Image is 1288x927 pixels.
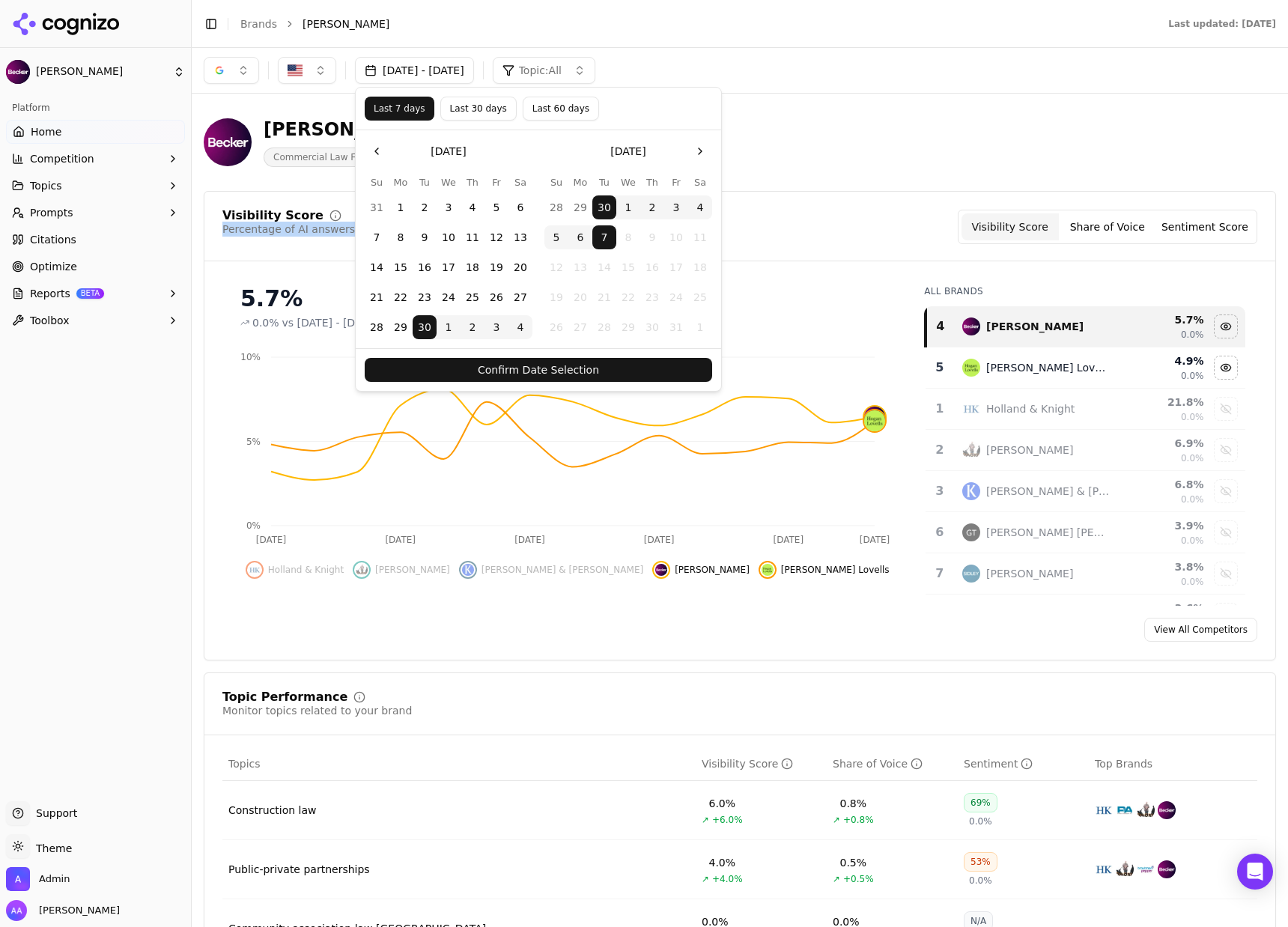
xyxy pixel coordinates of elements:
[484,175,508,189] th: Friday
[30,232,76,247] span: Citations
[413,285,437,309] button: Tuesday, September 23rd, 2025
[964,852,997,872] div: 53%
[924,285,1245,297] div: All Brands
[228,862,370,877] a: Public-private partnerships
[461,315,484,339] button: Thursday, October 2nd, 2025, selected
[843,873,874,885] span: +0.5%
[969,875,992,887] span: 0.0%
[616,195,640,219] button: Wednesday, October 1st, 2025, selected
[240,16,1138,31] nav: breadcrumb
[1122,436,1204,451] div: 6.9 %
[413,315,437,339] button: Tuesday, September 30th, 2025, selected
[712,873,743,885] span: +4.0%
[986,401,1075,416] div: Holland & Knight
[389,175,413,189] th: Monday
[355,57,474,84] button: [DATE] - [DATE]
[833,756,923,771] div: Share of Voice
[1116,860,1134,878] img: duane morris
[1158,860,1176,878] img: becker
[228,756,261,771] span: Topics
[860,535,890,545] tspan: [DATE]
[6,147,185,171] button: Competition
[568,225,592,249] button: Monday, October 6th, 2025, selected
[544,195,568,219] button: Sunday, September 28th, 2025
[1122,312,1204,327] div: 5.7 %
[303,16,389,31] span: [PERSON_NAME]
[413,255,437,279] button: Tuesday, September 16th, 2025
[365,97,434,121] button: Last 7 days
[461,225,484,249] button: Thursday, September 11th, 2025
[592,225,616,249] button: Today, Tuesday, October 7th, 2025, selected
[389,285,413,309] button: Monday, September 22nd, 2025
[356,564,368,576] img: duane morris
[986,566,1073,581] div: [PERSON_NAME]
[926,389,1245,430] tr: 1holland & knightHolland & Knight21.8%0.0%Show holland & knight data
[240,18,277,30] a: Brands
[30,259,77,274] span: Optimize
[461,195,484,219] button: Thursday, September 4th, 2025
[33,904,120,917] span: [PERSON_NAME]
[664,195,688,219] button: Friday, October 3rd, 2025, selected
[1137,860,1155,878] img: troutman pepper
[1214,314,1238,338] button: Hide becker data
[1181,535,1204,547] span: 0.0%
[365,175,389,189] th: Sunday
[437,225,461,249] button: Wednesday, September 10th, 2025
[1214,562,1238,586] button: Show sidley austin data
[282,315,379,330] span: vs [DATE] - [DATE]
[365,225,389,249] button: Sunday, September 7th, 2025
[1181,411,1204,423] span: 0.0%
[222,747,696,781] th: Topics
[365,139,389,163] button: Go to the Previous Month
[30,205,73,220] span: Prompts
[6,96,185,120] div: Platform
[389,225,413,249] button: Monday, September 8th, 2025
[31,124,61,139] span: Home
[30,178,62,193] span: Topics
[926,306,1245,347] tr: 4becker[PERSON_NAME]5.7%0.0%Hide becker data
[986,484,1110,499] div: [PERSON_NAME] & [PERSON_NAME]
[544,225,568,249] button: Sunday, October 5th, 2025, selected
[762,564,774,576] img: hogan lovells
[986,360,1110,375] div: [PERSON_NAME] Lovells
[962,482,980,500] img: kirkland & ellis
[508,175,532,189] th: Saturday
[926,595,1245,636] tr: 3.6%Show king & spalding data
[864,410,885,431] img: hogan lovells
[840,855,867,870] div: 0.5%
[932,565,947,583] div: 7
[365,255,389,279] button: Sunday, September 14th, 2025
[1095,801,1113,819] img: holland & knight
[833,814,840,826] span: ↗
[544,175,568,189] th: Sunday
[240,285,894,312] div: 5.7%
[1158,801,1176,819] img: becker
[437,175,461,189] th: Wednesday
[461,285,484,309] button: Thursday, September 25th, 2025
[986,319,1084,334] div: [PERSON_NAME]
[1089,747,1257,781] th: Top Brands
[1144,618,1257,642] a: View All Competitors
[652,561,750,579] button: Hide becker data
[1095,860,1113,878] img: holland & knight
[508,225,532,249] button: Saturday, September 13th, 2025
[264,148,380,167] span: Commercial Law Firm
[1122,395,1204,410] div: 21.8 %
[833,873,840,885] span: ↗
[462,564,474,576] img: kirkland & ellis
[1214,438,1238,462] button: Show duane morris data
[962,213,1059,240] button: Visibility Score
[709,796,736,811] div: 6.0%
[781,564,890,576] span: [PERSON_NAME] Lovells
[222,222,487,237] div: Percentage of AI answers that mention your brand
[962,565,980,583] img: sidley austin
[1181,329,1204,341] span: 0.0%
[592,175,616,189] th: Tuesday
[365,315,389,339] button: Sunday, September 28th, 2025
[1214,603,1238,627] button: Show king & spalding data
[6,120,185,144] a: Home
[264,118,431,142] div: [PERSON_NAME]
[932,400,947,418] div: 1
[385,535,416,545] tspan: [DATE]
[6,60,30,84] img: Becker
